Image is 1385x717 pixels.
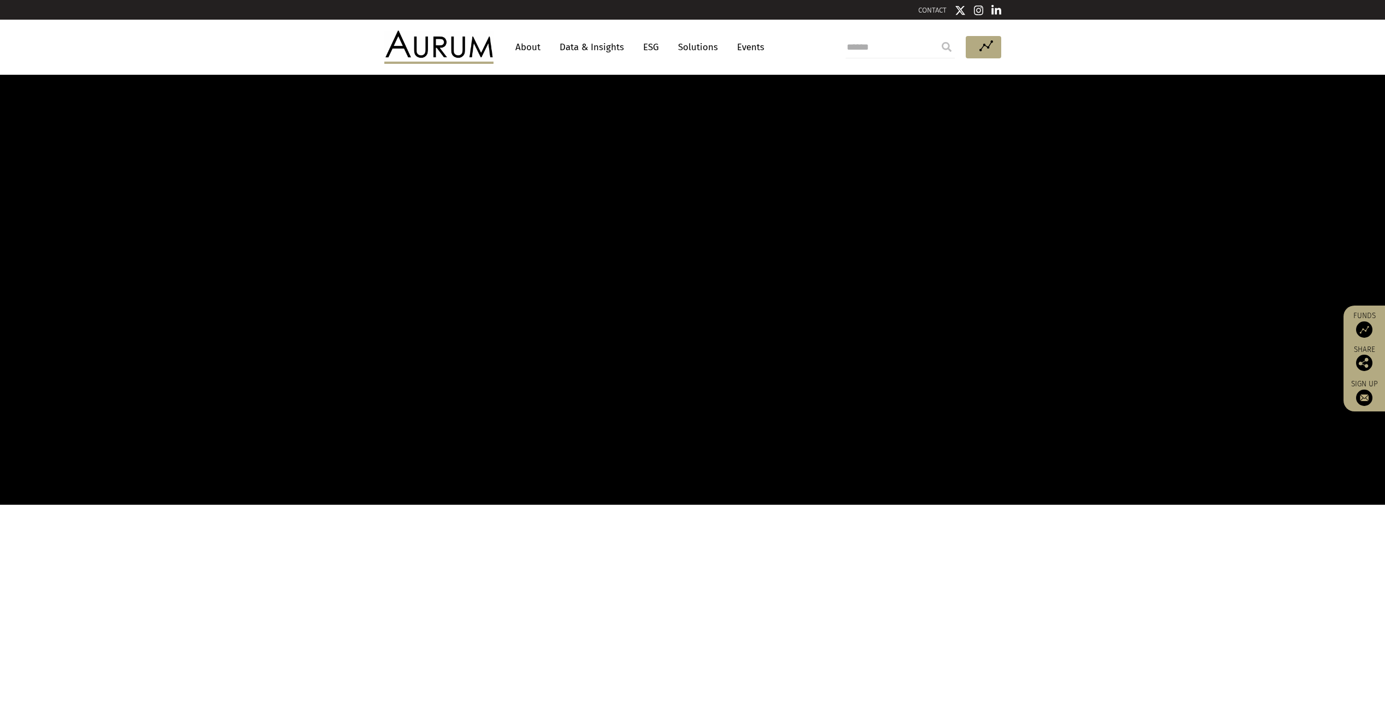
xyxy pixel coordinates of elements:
[991,5,1001,16] img: Linkedin icon
[955,5,966,16] img: Twitter icon
[936,36,958,58] input: Submit
[1356,355,1372,371] img: Share this post
[1356,321,1372,338] img: Access Funds
[384,31,494,63] img: Aurum
[1349,379,1380,406] a: Sign up
[1356,390,1372,406] img: Sign up to our newsletter
[918,6,947,14] a: CONTACT
[554,37,629,57] a: Data & Insights
[673,37,723,57] a: Solutions
[732,37,764,57] a: Events
[1349,311,1380,338] a: Funds
[638,37,664,57] a: ESG
[974,5,984,16] img: Instagram icon
[510,37,546,57] a: About
[1349,346,1380,371] div: Share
